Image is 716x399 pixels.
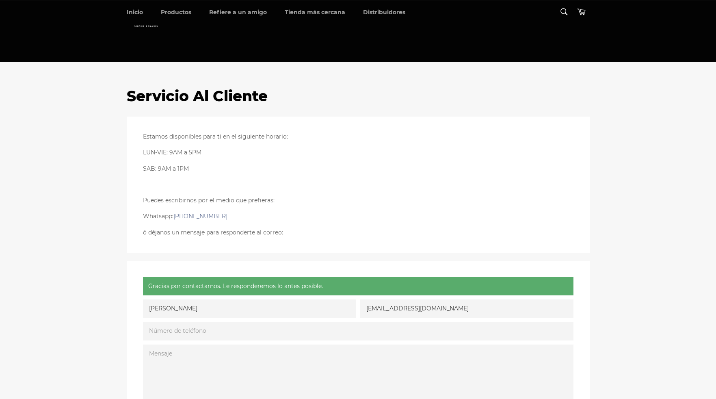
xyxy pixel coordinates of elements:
p: LUN-VIE: 9AM a 5PM [143,149,573,156]
p: Whatsapp: [143,213,573,220]
h1: Servicio Al Cliente [127,86,590,106]
p: Puedes escribirnos por el medio que prefieras: [143,197,573,204]
a: Productos [153,0,199,24]
p: SAB: 9AM a 1PM [143,165,573,173]
input: Correo electrónico [360,299,573,318]
p: Estamos disponibles para ti en el siguiente horario: [143,133,573,141]
a: Distribuidores [355,0,413,24]
a: Refiere a un amigo [201,0,275,24]
p: Gracias por contactarnos. Le responderemos lo antes posible. [143,277,573,295]
input: Número de teléfono [143,322,573,340]
a: Inicio [119,0,151,24]
input: Nombre [143,299,356,318]
p: ó déjanos un mensaje para responderte al correo: [143,229,573,236]
a: Tienda más cercana [277,0,353,24]
a: [PHONE_NUMBER] [173,213,227,220]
